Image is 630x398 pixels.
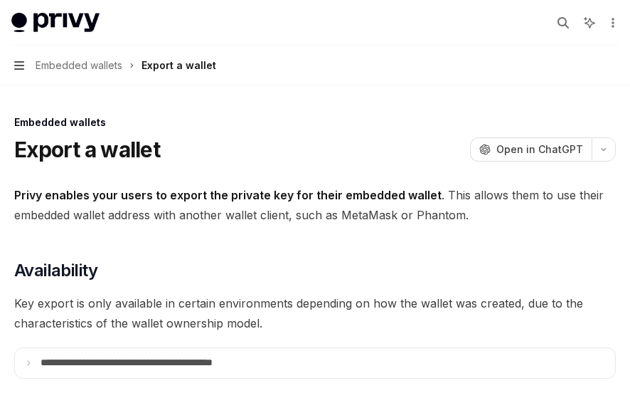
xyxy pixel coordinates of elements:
[496,142,583,157] span: Open in ChatGPT
[14,259,98,282] span: Availability
[14,188,442,202] strong: Privy enables your users to export the private key for their embedded wallet
[11,13,100,33] img: light logo
[14,137,160,162] h1: Export a wallet
[142,57,216,74] div: Export a wallet
[470,137,592,162] button: Open in ChatGPT
[36,57,122,74] span: Embedded wallets
[14,185,616,225] span: . This allows them to use their embedded wallet address with another wallet client, such as MetaM...
[14,293,616,333] span: Key export is only available in certain environments depending on how the wallet was created, due...
[14,115,616,130] div: Embedded wallets
[604,13,619,33] button: More actions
